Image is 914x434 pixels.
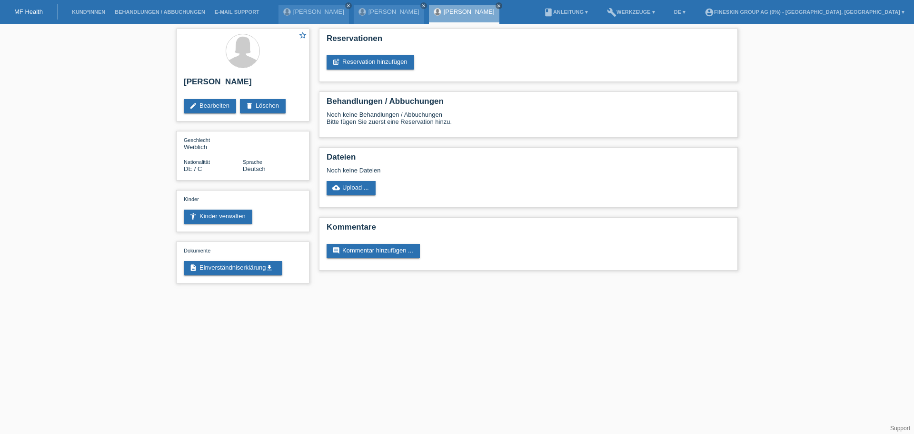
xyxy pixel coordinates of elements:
i: get_app [266,264,273,272]
a: [PERSON_NAME] [368,8,419,15]
i: build [607,8,616,17]
a: account_circleFineSkin Group AG (0%) - [GEOGRAPHIC_DATA], [GEOGRAPHIC_DATA] ▾ [700,9,909,15]
h2: Behandlungen / Abbuchungen [327,97,730,111]
h2: [PERSON_NAME] [184,77,302,91]
a: close [420,2,427,9]
a: Kund*innen [67,9,110,15]
a: MF Health [14,8,43,15]
i: description [189,264,197,272]
i: comment [332,247,340,254]
i: close [421,3,426,8]
a: close [345,2,352,9]
span: Dokumente [184,248,210,253]
i: delete [246,102,253,110]
span: Nationalität [184,159,210,165]
a: post_addReservation hinzufügen [327,55,414,70]
a: descriptionEinverständniserklärungget_app [184,261,282,275]
a: Support [890,425,910,432]
i: cloud_upload [332,184,340,192]
i: close [497,3,501,8]
a: bookAnleitung ▾ [539,9,593,15]
i: edit [189,102,197,110]
span: Sprache [243,159,262,165]
h2: Kommentare [327,222,730,237]
i: account_circle [705,8,714,17]
span: Kinder [184,196,199,202]
div: Weiblich [184,136,243,151]
a: deleteLöschen [240,99,286,113]
a: close [496,2,502,9]
a: buildWerkzeuge ▾ [602,9,660,15]
span: Deutsch [243,165,266,172]
a: E-Mail Support [210,9,264,15]
a: cloud_uploadUpload ... [327,181,376,195]
a: DE ▾ [669,9,690,15]
i: book [544,8,553,17]
a: commentKommentar hinzufügen ... [327,244,420,258]
h2: Reservationen [327,34,730,48]
span: Deutschland / C / 22.08.2013 [184,165,202,172]
i: star_border [298,31,307,40]
a: [PERSON_NAME] [293,8,344,15]
div: Noch keine Behandlungen / Abbuchungen Bitte fügen Sie zuerst eine Reservation hinzu. [327,111,730,132]
i: post_add [332,58,340,66]
a: star_border [298,31,307,41]
a: Behandlungen / Abbuchungen [110,9,210,15]
a: [PERSON_NAME] [444,8,495,15]
i: close [346,3,351,8]
span: Geschlecht [184,137,210,143]
a: accessibility_newKinder verwalten [184,210,252,224]
div: Noch keine Dateien [327,167,617,174]
i: accessibility_new [189,212,197,220]
a: editBearbeiten [184,99,236,113]
h2: Dateien [327,152,730,167]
